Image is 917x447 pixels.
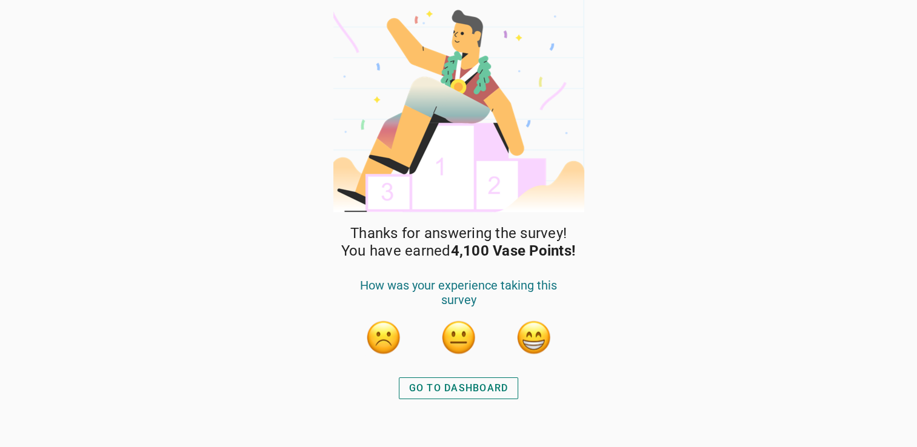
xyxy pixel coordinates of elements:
span: Thanks for answering the survey! [350,225,567,242]
div: GO TO DASHBOARD [409,381,509,396]
div: How was your experience taking this survey [346,278,572,319]
button: GO TO DASHBOARD [399,377,519,399]
strong: 4,100 Vase Points! [451,242,576,259]
span: You have earned [341,242,576,260]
